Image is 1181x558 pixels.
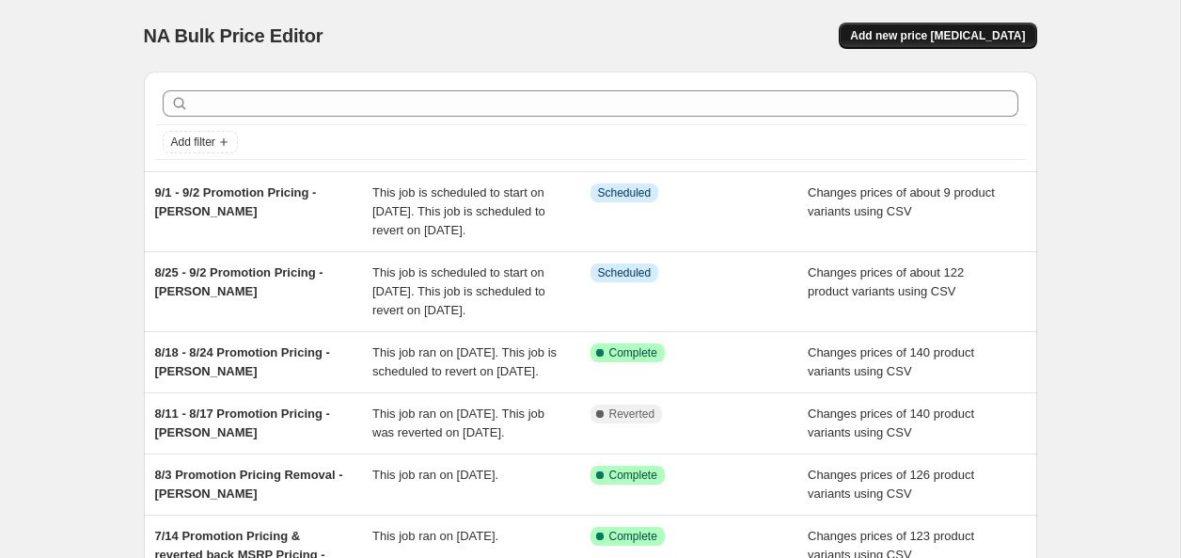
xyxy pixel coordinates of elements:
span: Reverted [609,407,655,422]
span: 8/18 - 8/24 Promotion Pricing - [PERSON_NAME] [155,345,330,378]
span: 8/25 - 9/2 Promotion Pricing - [PERSON_NAME] [155,265,323,298]
span: Changes prices of 140 product variants using CSV [808,407,974,439]
span: This job ran on [DATE]. This job was reverted on [DATE]. [372,407,544,439]
button: Add filter [163,131,238,153]
span: 9/1 - 9/2 Promotion Pricing - [PERSON_NAME] [155,185,317,218]
span: This job is scheduled to start on [DATE]. This job is scheduled to revert on [DATE]. [372,265,545,317]
span: Complete [609,529,657,544]
span: Complete [609,468,657,483]
span: Add filter [171,135,215,150]
span: Add new price [MEDICAL_DATA] [850,28,1025,43]
span: 8/11 - 8/17 Promotion Pricing -[PERSON_NAME] [155,407,330,439]
span: This job ran on [DATE]. [372,529,498,543]
span: Changes prices of about 122 product variants using CSV [808,265,964,298]
span: 8/3 Promotion Pricing Removal - [PERSON_NAME] [155,468,343,501]
span: Scheduled [598,185,652,200]
span: This job is scheduled to start on [DATE]. This job is scheduled to revert on [DATE]. [372,185,545,237]
span: Complete [609,345,657,360]
button: Add new price [MEDICAL_DATA] [839,23,1036,49]
span: Scheduled [598,265,652,280]
span: Changes prices of about 9 product variants using CSV [808,185,995,218]
span: Changes prices of 126 product variants using CSV [808,468,974,501]
span: NA Bulk Price Editor [144,25,323,46]
span: This job ran on [DATE]. [372,468,498,482]
span: This job ran on [DATE]. This job is scheduled to revert on [DATE]. [372,345,557,378]
span: Changes prices of 140 product variants using CSV [808,345,974,378]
